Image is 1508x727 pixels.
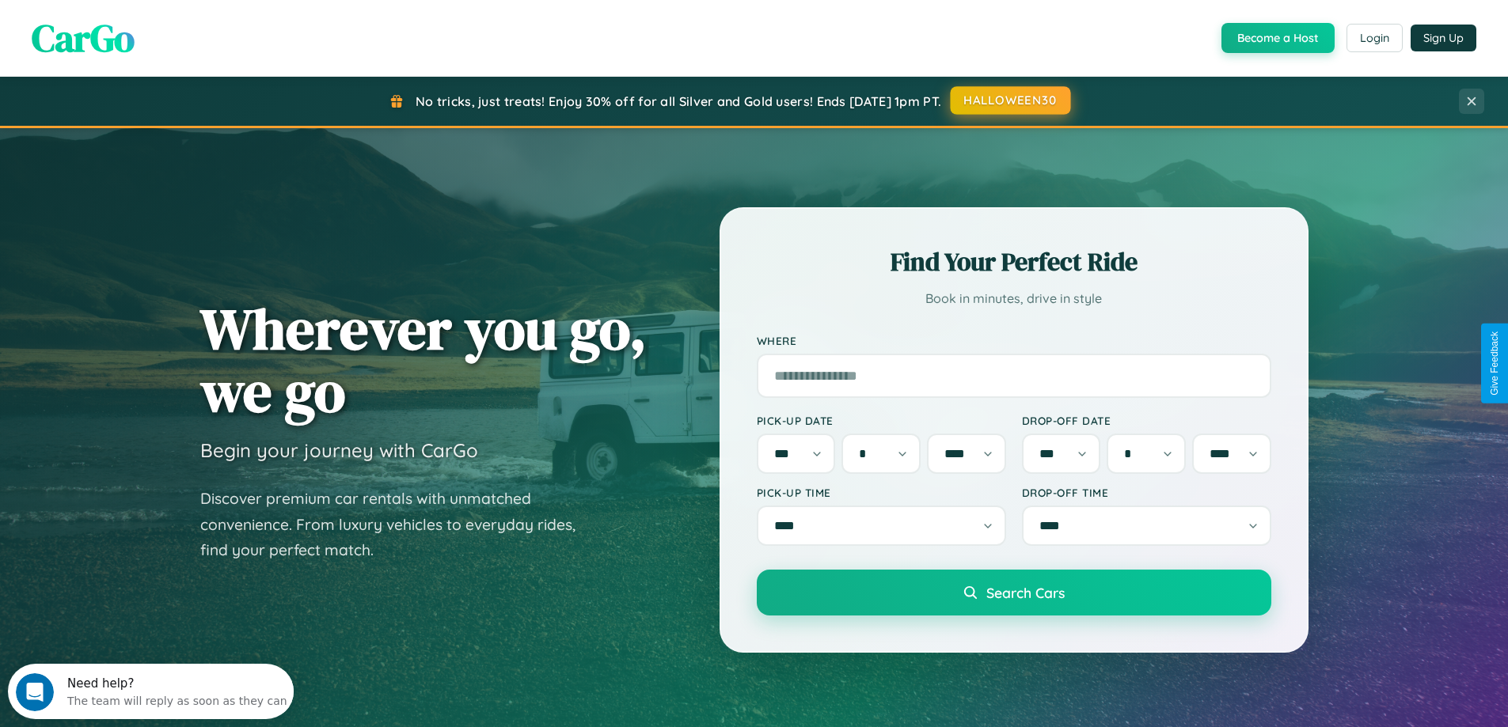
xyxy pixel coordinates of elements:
[757,414,1006,427] label: Pick-up Date
[757,244,1271,279] h2: Find Your Perfect Ride
[6,6,294,50] div: Open Intercom Messenger
[757,486,1006,499] label: Pick-up Time
[200,438,478,462] h3: Begin your journey with CarGo
[757,287,1271,310] p: Book in minutes, drive in style
[16,673,54,711] iframe: Intercom live chat
[757,570,1271,615] button: Search Cars
[1411,25,1476,51] button: Sign Up
[200,486,596,563] p: Discover premium car rentals with unmatched convenience. From luxury vehicles to everyday rides, ...
[32,12,135,64] span: CarGo
[951,86,1071,115] button: HALLOWEEN30
[200,297,647,422] h1: Wherever you go, we go
[1221,23,1335,53] button: Become a Host
[59,26,279,43] div: The team will reply as soon as they can
[1022,486,1271,499] label: Drop-off Time
[1489,331,1500,396] div: Give Feedback
[986,584,1065,601] span: Search Cars
[416,93,941,109] span: No tricks, just treats! Enjoy 30% off for all Silver and Gold users! Ends [DATE] 1pm PT.
[1022,414,1271,427] label: Drop-off Date
[757,334,1271,347] label: Where
[8,664,294,719] iframe: Intercom live chat discovery launcher
[59,13,279,26] div: Need help?
[1347,24,1403,52] button: Login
